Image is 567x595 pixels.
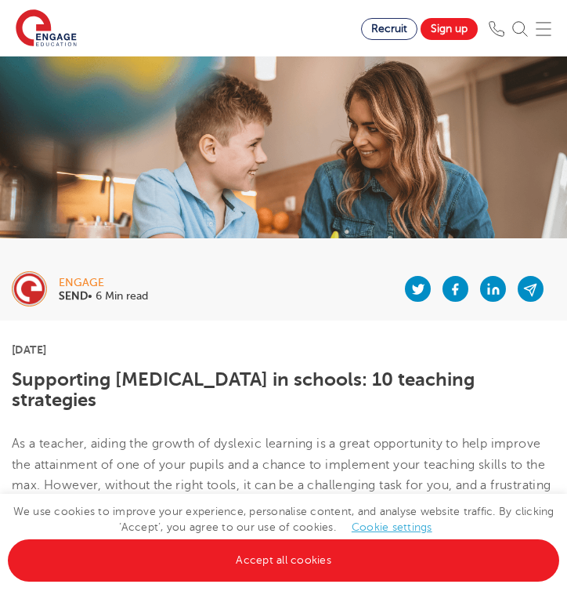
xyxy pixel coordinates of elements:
b: SEND [59,290,88,302]
img: Mobile Menu [536,21,551,37]
h1: Supporting [MEDICAL_DATA] in schools: 10 teaching strategies [12,369,555,411]
span: We use cookies to improve your experience, personalise content, and analyse website traffic. By c... [8,506,559,566]
a: Recruit [361,18,417,40]
img: Search [512,21,528,37]
div: engage [59,278,148,288]
img: Phone [489,21,504,37]
img: Engage Education [16,9,77,49]
a: Sign up [421,18,478,40]
p: • 6 Min read [59,291,148,302]
span: As a teacher, aiding the growth of dyslexic learning is a great opportunity to help improve the a... [12,437,551,533]
p: [DATE] [12,344,555,355]
a: Accept all cookies [8,539,559,582]
a: Cookie settings [352,521,432,533]
span: Recruit [371,23,407,34]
